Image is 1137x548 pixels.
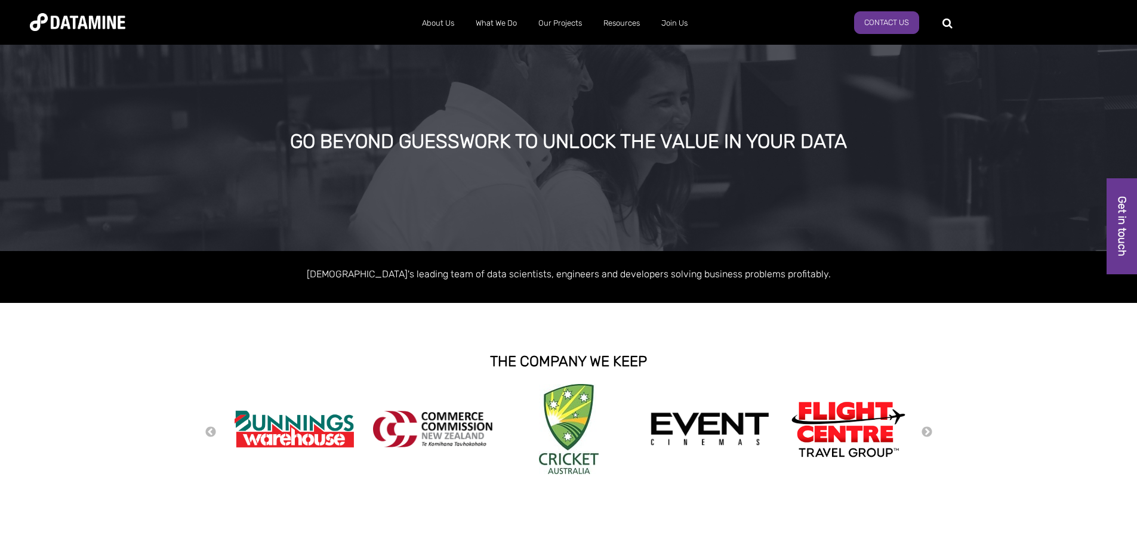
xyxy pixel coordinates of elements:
[373,411,492,447] img: commercecommission
[205,426,217,439] button: Previous
[651,8,698,39] a: Join Us
[411,8,465,39] a: About Us
[235,407,354,451] img: Bunnings Warehouse
[528,8,593,39] a: Our Projects
[921,426,933,439] button: Next
[465,8,528,39] a: What We Do
[129,131,1008,153] div: GO BEYOND GUESSWORK TO UNLOCK THE VALUE IN YOUR DATA
[30,13,125,31] img: Datamine
[229,266,909,282] p: [DEMOGRAPHIC_DATA]'s leading team of data scientists, engineers and developers solving business p...
[539,384,599,474] img: Cricket Australia
[593,8,651,39] a: Resources
[650,412,769,447] img: event cinemas
[490,353,647,370] strong: THE COMPANY WE KEEP
[854,11,919,34] a: Contact Us
[1107,178,1137,274] a: Get in touch
[788,398,908,460] img: Flight Centre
